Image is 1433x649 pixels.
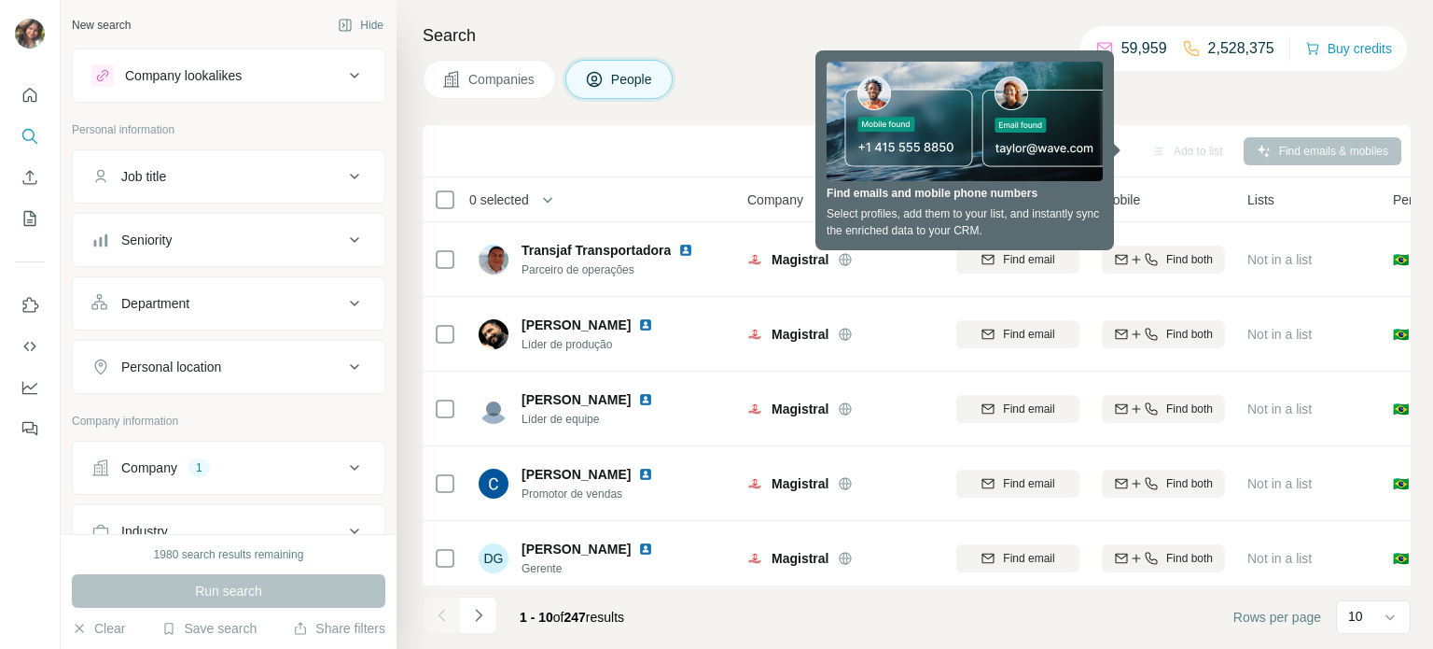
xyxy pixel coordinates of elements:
span: Magistral [772,474,828,493]
p: Personal information [72,121,385,138]
span: results [520,610,624,625]
span: Find email [1003,401,1054,417]
button: Find both [1102,470,1225,498]
p: 59,959 [1121,37,1167,60]
button: Company lookalikes [73,53,384,98]
button: Buy credits [1305,35,1392,62]
button: Enrich CSV [15,161,45,194]
img: Avatar [15,19,45,49]
img: LinkedIn logo [678,243,693,258]
span: Lists [1247,190,1274,209]
span: Magistral [772,325,828,344]
button: Use Surfe on LinkedIn [15,289,45,322]
span: Find email [1003,326,1054,343]
span: Find email [1003,550,1054,567]
span: Mobile [1102,190,1140,209]
img: Avatar [479,319,508,349]
span: Companies [468,70,536,89]
button: Find email [956,395,1079,423]
img: Logo of Magistral [747,402,762,416]
div: Seniority [121,231,172,249]
span: 🇧🇷 [1393,474,1409,493]
button: Find email [956,544,1079,572]
button: Clear [72,619,125,638]
button: Personal location [73,345,384,389]
span: Find email [1003,251,1054,268]
span: Find both [1166,401,1213,417]
span: Transjaf Transportadora [522,243,671,258]
button: Quick start [15,78,45,112]
div: New search [72,17,131,34]
span: [PERSON_NAME] [522,540,631,558]
img: Logo of Magistral [747,551,762,566]
span: [PERSON_NAME] [522,316,631,334]
button: Save search [161,619,257,638]
button: Find both [1102,246,1225,274]
img: Logo of Magistral [747,252,762,267]
img: Avatar [479,245,508,275]
span: of [553,610,564,625]
div: 1980 search results remaining [154,546,304,563]
span: Parceiro de operações [522,261,716,278]
img: Avatar [479,394,508,424]
div: Job title [121,167,166,186]
img: LinkedIn logo [638,317,653,332]
span: Magistral [772,549,828,568]
img: LinkedIn logo [638,467,653,482]
p: 10 [1348,607,1363,626]
button: Find both [1102,395,1225,423]
img: LinkedIn logo [638,392,653,407]
button: Department [73,281,384,326]
span: Magistral [772,400,828,418]
span: 247 [564,610,586,625]
button: Company1 [73,445,384,490]
span: Find both [1166,475,1213,492]
button: Hide [325,11,397,39]
button: Search [15,120,45,153]
span: Not in a list [1247,252,1312,267]
span: Company [747,190,803,209]
span: Magistral [772,250,828,269]
span: 🇧🇷 [1393,250,1409,269]
span: [PERSON_NAME] [522,465,631,484]
button: Find both [1102,320,1225,348]
button: Share filters [293,619,385,638]
button: My lists [15,202,45,235]
span: Gerente [522,560,675,577]
span: People [611,70,654,89]
h4: Search [423,22,1411,49]
button: Feedback [15,412,45,445]
img: Logo of Magistral [747,476,762,491]
div: 1 [188,459,210,476]
span: 🇧🇷 [1393,400,1409,418]
span: Líder de produção [522,336,675,353]
span: Not in a list [1247,402,1312,416]
span: Rows per page [1233,608,1321,627]
button: Find email [956,470,1079,498]
img: LinkedIn logo [638,542,653,557]
button: Industry [73,509,384,554]
span: Find email [1003,475,1054,492]
button: Find email [956,246,1079,274]
div: Company [121,459,177,477]
button: Navigate to next page [460,597,497,634]
span: Email [956,190,989,209]
div: Company lookalikes [125,66,242,85]
span: 0 selected [469,190,529,209]
img: Logo of Magistral [747,327,762,342]
button: Seniority [73,218,384,262]
button: Use Surfe API [15,330,45,363]
button: Find both [1102,544,1225,572]
span: Líder de equipe [522,411,675,428]
img: Avatar [479,469,508,499]
span: Not in a list [1247,327,1312,342]
div: Industry [121,522,168,541]
span: Not in a list [1247,476,1312,491]
span: 🇧🇷 [1393,325,1409,344]
span: Not in a list [1247,551,1312,566]
p: Company information [72,413,385,430]
span: Find both [1166,326,1213,343]
button: Job title [73,154,384,199]
span: Promotor de vendas [522,486,675,502]
div: Personal location [121,358,221,376]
